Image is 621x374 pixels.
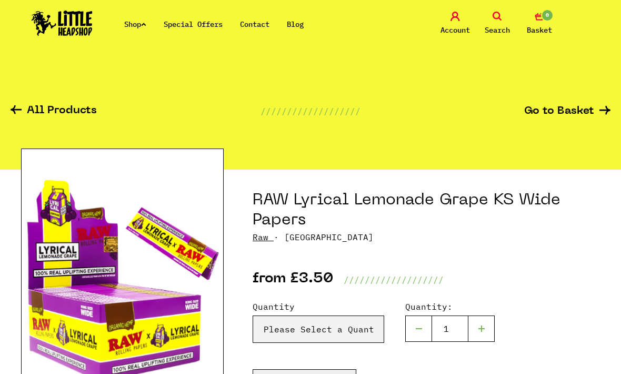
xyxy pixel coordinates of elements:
[32,11,93,36] img: Little Head Shop Logo
[440,24,470,36] span: Account
[405,300,495,313] label: Quantity:
[253,191,600,231] h1: RAW Lyrical Lemonade Grape KS Wide Papers
[527,24,552,36] span: Basket
[521,12,558,36] a: 0 Basket
[432,316,468,342] input: 1
[164,19,223,29] a: Special Offers
[524,106,610,117] a: Go to Basket
[287,19,304,29] a: Blog
[479,12,516,36] a: Search
[261,105,360,117] p: ///////////////////
[124,19,146,29] a: Shop
[344,273,444,286] p: ///////////////////
[253,232,268,242] a: Raw
[253,231,600,243] p: · [GEOGRAPHIC_DATA]
[11,105,97,117] a: All Products
[485,24,510,36] span: Search
[253,273,333,286] p: from £3.50
[253,300,384,313] label: Quantity
[541,9,554,22] span: 0
[240,19,269,29] a: Contact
